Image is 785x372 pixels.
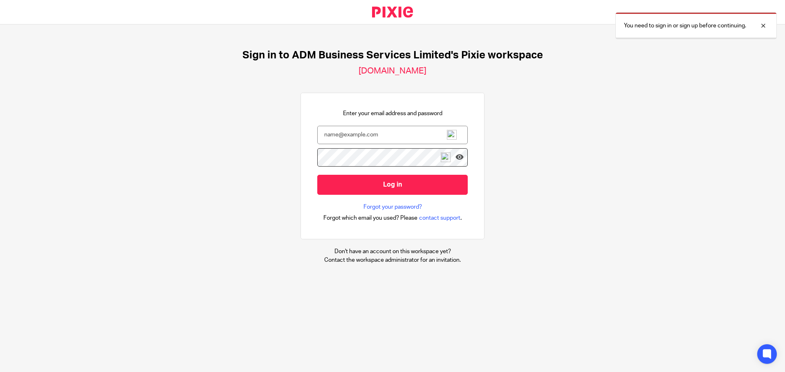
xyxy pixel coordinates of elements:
[317,126,468,144] input: name@example.com
[323,214,417,222] span: Forgot which email you used? Please
[343,109,442,118] p: Enter your email address and password
[441,152,451,162] img: npw-badge-icon-locked.svg
[317,175,468,195] input: Log in
[242,49,543,62] h1: Sign in to ADM Business Services Limited's Pixie workspace
[359,66,426,76] h2: [DOMAIN_NAME]
[324,256,461,264] p: Contact the workspace administrator for an invitation.
[363,203,422,211] a: Forgot your password?
[324,247,461,256] p: Don't have an account on this workspace yet?
[419,214,460,222] span: contact support
[447,130,457,140] img: npw-badge-icon-locked.svg
[323,213,462,223] div: .
[624,22,746,30] p: You need to sign in or sign up before continuing.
